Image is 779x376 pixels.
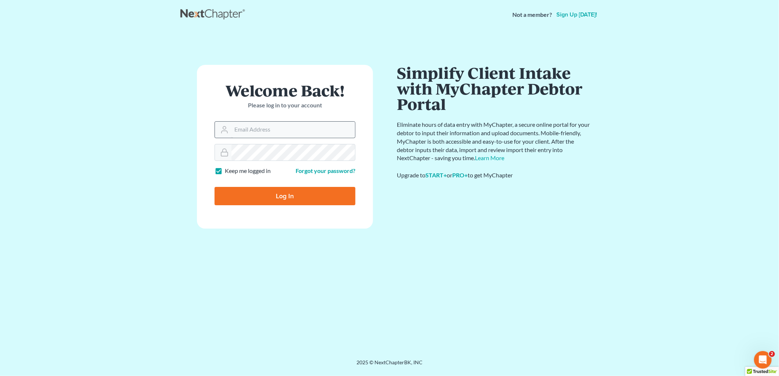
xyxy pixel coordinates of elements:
input: Email Address [231,122,355,138]
a: Forgot your password? [296,167,355,174]
iframe: Intercom live chat [754,351,772,369]
a: Sign up [DATE]! [555,12,599,18]
label: Keep me logged in [225,167,271,175]
div: 2025 © NextChapterBK, INC [180,359,599,372]
strong: Not a member? [512,11,552,19]
h1: Simplify Client Intake with MyChapter Debtor Portal [397,65,591,112]
a: PRO+ [452,172,468,178]
div: Upgrade to or to get MyChapter [397,171,591,180]
p: Eliminate hours of data entry with MyChapter, a secure online portal for your debtor to input the... [397,121,591,162]
a: Learn More [475,154,504,161]
p: Please log in to your account [215,101,355,110]
a: START+ [425,172,447,178]
input: Log In [215,187,355,205]
span: 2 [769,351,775,357]
h1: Welcome Back! [215,82,355,98]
